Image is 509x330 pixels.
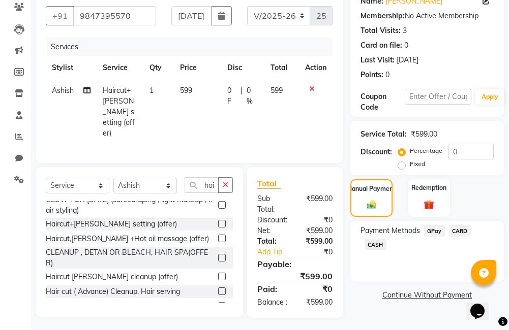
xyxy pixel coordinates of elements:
[46,301,160,312] div: Hair Cut - [DEMOGRAPHIC_DATA]
[361,40,402,51] div: Card on file:
[250,270,340,282] div: ₹599.00
[185,177,219,193] input: Search or Scan
[424,225,445,237] span: GPay
[466,289,499,320] iframe: chat widget
[449,225,471,237] span: CARD
[46,272,178,282] div: Haircut [PERSON_NAME] cleanup (offer)
[271,86,283,95] span: 599
[410,146,442,155] label: Percentage
[299,56,333,79] th: Action
[47,38,340,56] div: Services
[405,89,471,105] input: Enter Offer / Coupon Code
[250,193,295,215] div: Sub Total:
[347,184,396,193] label: Manual Payment
[295,283,340,295] div: ₹0
[180,86,192,95] span: 599
[352,290,502,301] a: Continue Without Payment
[404,40,408,51] div: 0
[361,91,405,113] div: Coupon Code
[250,247,303,257] a: Add Tip
[103,86,135,138] span: Haircut+[PERSON_NAME] setting (offer)
[46,219,177,229] div: Haircut+[PERSON_NAME] setting (offer)
[143,56,174,79] th: Qty
[361,11,405,21] div: Membership:
[385,70,390,80] div: 0
[46,194,214,216] div: GLOW FOR [DATE] (sareedraping , light makeup , hair styling)
[295,236,340,247] div: ₹599.00
[403,25,407,36] div: 3
[361,55,395,65] div: Last Visit:
[295,215,340,225] div: ₹0
[227,85,237,107] span: 0 F
[174,56,221,79] th: Price
[46,247,214,269] div: CLEANUP , DETAN OR BLEACH, HAIR SPA(OFFER)
[361,225,420,236] span: Payment Methods
[250,215,295,225] div: Discount:
[250,283,295,295] div: Paid:
[250,297,295,308] div: Balance :
[361,70,383,80] div: Points:
[221,56,264,79] th: Disc
[411,129,437,140] div: ₹599.00
[397,55,418,65] div: [DATE]
[421,199,437,211] img: _gift.svg
[364,200,379,210] img: _cash.svg
[410,159,425,169] label: Fixed
[295,297,340,308] div: ₹599.00
[295,193,340,215] div: ₹599.00
[73,6,156,25] input: Search by Name/Mobile/Email/Code
[46,286,180,297] div: Hair cut ( Advance) Cleanup, Hair serving
[295,225,340,236] div: ₹599.00
[250,236,295,247] div: Total:
[46,6,74,25] button: +91
[365,239,386,250] span: CASH
[52,86,74,95] span: Ashish
[250,225,295,236] div: Net:
[241,85,243,107] span: |
[303,247,340,257] div: ₹0
[149,86,154,95] span: 1
[46,56,97,79] th: Stylist
[46,234,209,244] div: Haircut,[PERSON_NAME] +Hot oil massage (offer)
[257,178,281,189] span: Total
[411,183,446,192] label: Redemption
[361,11,494,21] div: No Active Membership
[264,56,299,79] th: Total
[247,85,258,107] span: 0 %
[361,25,401,36] div: Total Visits:
[361,147,392,157] div: Discount:
[475,89,504,105] button: Apply
[361,129,407,140] div: Service Total:
[97,56,143,79] th: Service
[250,258,340,270] div: Payable:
